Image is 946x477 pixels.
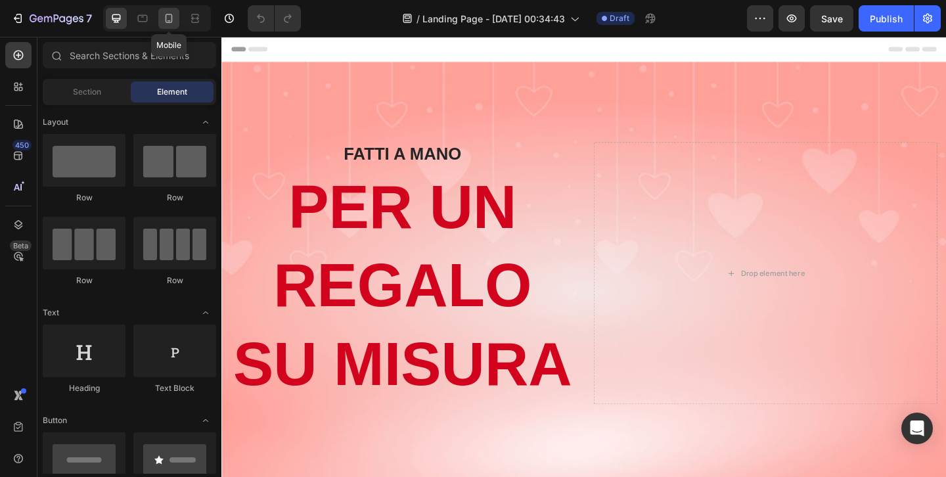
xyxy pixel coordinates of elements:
[43,415,67,426] span: Button
[870,12,903,26] div: Publish
[859,5,914,32] button: Publish
[5,5,98,32] button: 7
[195,302,216,323] span: Toggle open
[195,112,216,133] span: Toggle open
[248,5,301,32] div: Undo/Redo
[43,42,216,68] input: Search Sections & Elements
[565,252,635,262] div: Drop element here
[86,11,92,26] p: 7
[157,86,187,98] span: Element
[10,240,32,251] div: Beta
[43,382,125,394] div: Heading
[12,140,32,150] div: 450
[43,275,125,286] div: Row
[133,382,216,394] div: Text Block
[417,12,420,26] span: /
[133,192,216,204] div: Row
[821,13,843,24] span: Save
[133,275,216,286] div: Row
[221,37,946,477] iframe: Design area
[43,307,59,319] span: Text
[73,86,101,98] span: Section
[195,410,216,431] span: Toggle open
[810,5,853,32] button: Save
[422,12,565,26] span: Landing Page - [DATE] 00:34:43
[610,12,629,24] span: Draft
[901,413,933,444] div: Open Intercom Messenger
[43,192,125,204] div: Row
[43,116,68,128] span: Layout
